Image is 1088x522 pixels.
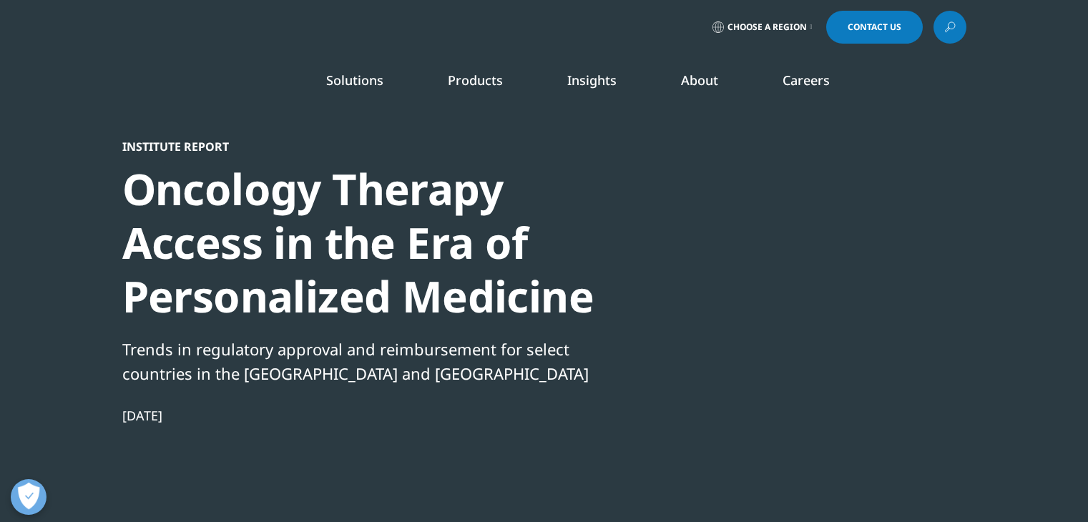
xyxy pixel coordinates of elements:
[11,479,46,515] button: Open Preferences
[727,21,807,33] span: Choose a Region
[242,50,966,117] nav: Primary
[681,72,718,89] a: About
[122,139,613,154] div: Institute Report
[826,11,923,44] a: Contact Us
[326,72,383,89] a: Solutions
[783,72,830,89] a: Careers
[448,72,503,89] a: Products
[567,72,617,89] a: Insights
[848,23,901,31] span: Contact Us
[122,162,613,323] div: Oncology Therapy Access in the Era of Personalized Medicine
[122,407,613,424] div: [DATE]
[122,337,613,385] div: Trends in regulatory approval and reimbursement for select countries in the [GEOGRAPHIC_DATA] and...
